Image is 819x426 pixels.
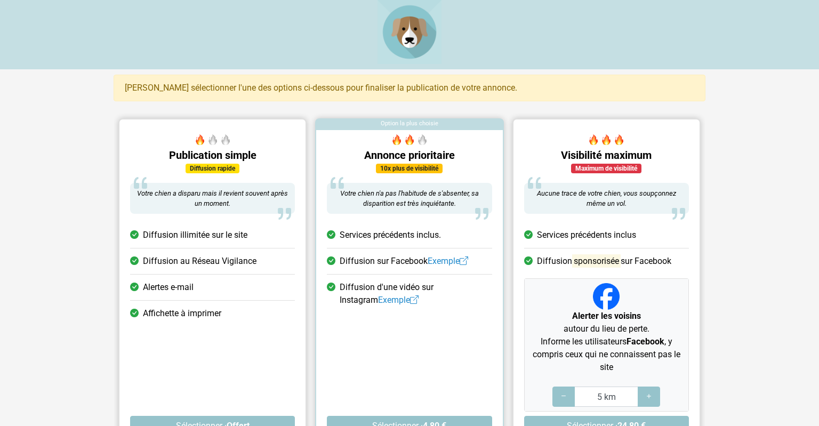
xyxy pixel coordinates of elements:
[327,149,492,162] h5: Annonce prioritaire
[572,311,641,321] strong: Alerter les voisins
[376,164,443,173] div: 10x plus de visibilité
[316,119,502,130] div: Option la plus choisie
[137,189,288,208] span: Votre chien a disparu mais il revient souvent après un moment.
[130,149,295,162] h5: Publication simple
[143,281,194,294] span: Alertes e-mail
[186,164,239,173] div: Diffusion rapide
[143,307,221,320] span: Affichette à imprimer
[143,229,247,242] span: Diffusion illimitée sur le site
[340,229,441,242] span: Services précédents inclus.
[572,254,621,268] mark: sponsorisée
[143,255,256,268] span: Diffusion au Réseau Vigilance
[378,295,419,305] a: Exemple
[627,336,664,347] strong: Facebook
[428,256,468,266] a: Exemple
[529,310,684,335] p: autour du lieu de perte.
[537,229,636,242] span: Services précédents inclus
[529,335,684,374] p: Informe les utilisateurs , y compris ceux qui ne connaissent pas le site
[340,255,468,268] span: Diffusion sur Facebook
[340,189,479,208] span: Votre chien n'a pas l'habitude de s'absenter, sa disparition est très inquiétante.
[114,75,705,101] div: [PERSON_NAME] sélectionner l'une des options ci-dessous pour finaliser la publication de votre an...
[537,255,671,268] span: Diffusion sur Facebook
[340,281,492,307] span: Diffusion d'une vidéo sur Instagram
[524,149,689,162] h5: Visibilité maximum
[537,189,676,208] span: Aucune trace de votre chien, vous soupçonnez même un vol.
[571,164,641,173] div: Maximum de visibilité
[593,283,620,310] img: Facebook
